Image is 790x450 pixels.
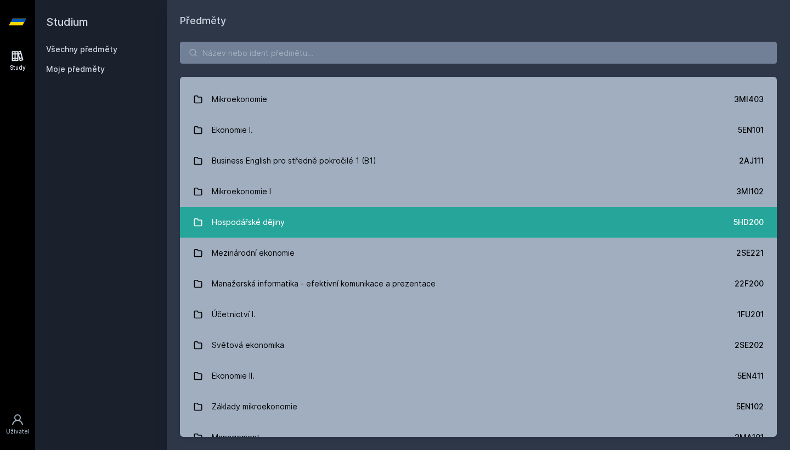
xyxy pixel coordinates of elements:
a: Ekonomie I. 5EN101 [180,115,777,145]
div: Business English pro středně pokročilé 1 (B1) [212,150,376,172]
h1: Předměty [180,13,777,29]
div: Uživatel [6,428,29,436]
div: Manažerská informatika - efektivní komunikace a prezentace [212,273,436,295]
a: Všechny předměty [46,44,117,54]
a: Mikroekonomie I 3MI102 [180,176,777,207]
div: Mikroekonomie I [212,181,271,203]
div: 3MI403 [734,94,764,105]
div: 2AJ111 [739,155,764,166]
input: Název nebo ident předmětu… [180,42,777,64]
a: Základy mikroekonomie 5EN102 [180,391,777,422]
a: Business English pro středně pokročilé 1 (B1) 2AJ111 [180,145,777,176]
div: 5EN411 [737,370,764,381]
a: Světová ekonomika 2SE202 [180,330,777,361]
div: Mikroekonomie [212,88,267,110]
a: Účetnictví I. 1FU201 [180,299,777,330]
div: 22F200 [735,278,764,289]
div: Ekonomie II. [212,365,255,387]
a: Manažerská informatika - efektivní komunikace a prezentace 22F200 [180,268,777,299]
div: 1FU201 [737,309,764,320]
div: 5EN102 [736,401,764,412]
div: 2SE221 [736,248,764,258]
div: Ekonomie I. [212,119,253,141]
a: Uživatel [2,408,33,441]
div: Základy mikroekonomie [212,396,297,418]
a: Mikroekonomie 3MI403 [180,84,777,115]
div: Study [10,64,26,72]
a: Mezinárodní ekonomie 2SE221 [180,238,777,268]
a: Study [2,44,33,77]
div: Hospodářské dějiny [212,211,285,233]
span: Moje předměty [46,64,105,75]
div: Účetnictví I. [212,303,256,325]
div: Management [212,426,260,448]
div: Světová ekonomika [212,334,284,356]
a: Hospodářské dějiny 5HD200 [180,207,777,238]
div: 3MA101 [735,432,764,443]
div: 5EN101 [738,125,764,136]
div: 2SE202 [735,340,764,351]
div: 5HD200 [733,217,764,228]
a: Ekonomie II. 5EN411 [180,361,777,391]
div: 3MI102 [736,186,764,197]
div: Mezinárodní ekonomie [212,242,295,264]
